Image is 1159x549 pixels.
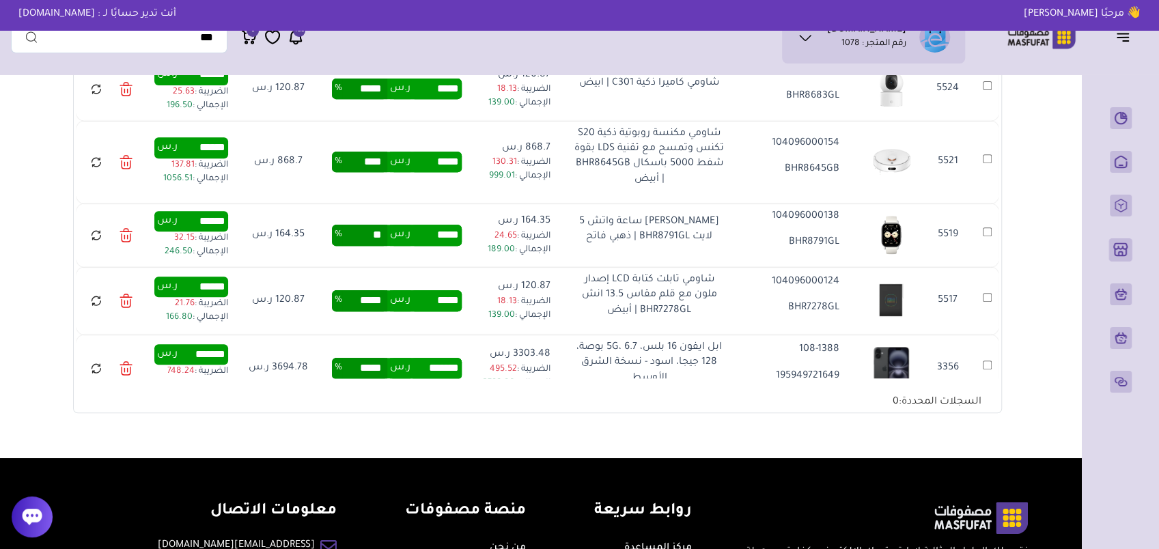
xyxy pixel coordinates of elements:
[335,152,342,172] span: %
[480,295,550,309] p: الضريبة :
[335,358,342,378] span: %
[919,22,950,53] img: eShop.sa
[158,502,337,522] h4: معلومات الاتصال
[241,29,257,46] a: 9
[920,335,976,402] td: 3356
[480,96,550,110] p: الإجمالي :
[480,83,550,96] p: الضريبة :
[749,89,839,104] p: BHR8683GL
[154,311,228,324] p: الإجمالي :
[480,363,550,376] p: الضريبة :
[154,211,228,231] div: ر.س
[492,158,516,167] span: 130.31
[920,203,976,267] td: 5519
[335,225,342,245] span: %
[594,502,692,522] h4: روابط سريعة
[480,279,550,294] p: 120.87 ر.س
[154,172,228,186] p: الإجمالي :
[480,376,550,390] p: الإجمالي :
[574,126,725,188] p: شاومي مكنسة روبوتية ذكية S20 تكنس وتمسح مع تقنية LDS بقوة شفط 5000 باسكال BHR8645GB | أبيض
[165,247,193,257] span: 246.50
[335,290,342,311] span: %
[893,397,899,408] span: 0
[574,272,725,318] p: شاومي تابلت كتابة LCD إصدار ملون مع قلم مقاس 13.5 انش BHR7278GL | أبيض
[390,152,410,172] span: ر.س
[480,141,550,156] p: 868.7 ر.س
[175,299,195,309] span: 21.76
[154,85,228,99] p: الضريبة :
[480,309,550,322] p: الإجمالي :
[163,174,193,184] span: 1056.51
[288,29,304,46] a: 433
[173,87,195,97] span: 25.63
[749,136,839,151] p: 104096000154
[390,290,410,311] span: ر.س
[920,57,976,121] td: 5524
[749,300,839,315] p: BHR7278GL
[294,25,305,37] span: 433
[390,358,410,378] span: ر.س
[1014,7,1151,22] p: 👋 مرحبًا [PERSON_NAME]
[154,365,228,378] p: الضريبة :
[390,79,410,99] span: ر.س
[154,231,228,245] p: الضريبة :
[154,297,228,311] p: الضريبة :
[488,98,514,108] span: 139.00
[869,140,913,184] img: 20250713133333429485.png
[827,24,906,38] h1: [DOMAIN_NAME]
[171,160,195,170] span: 137.81
[480,156,550,169] p: الضريبة :
[920,121,976,204] td: 5521
[480,169,550,183] p: الإجمالي :
[920,267,976,335] td: 5517
[998,24,1085,51] img: Logo
[497,297,516,307] span: 18.13
[579,76,719,91] p: شاومي كاميرا ذكية C301 | ابيض
[749,274,839,290] p: 104096000124
[497,85,516,94] span: 18.13
[154,137,228,158] div: ر.س
[574,340,725,386] p: ابل ايفون 16 بلس، 5G، 6.7 بوصة، 128 جيجا، اسود - نسخة الشرق الأوسط
[251,25,255,37] span: 9
[749,342,839,357] p: 108-1388
[335,79,342,99] span: %
[749,369,839,384] p: 195949721649
[154,344,228,365] div: ر.س
[574,214,725,245] p: [PERSON_NAME] ساعة واتش 5 لايت BHR8791GL | ذهبي فاتح
[869,347,913,391] img: 2025-05-19-682b1e798168a.png
[154,99,228,113] p: الإجمالي :
[480,347,550,362] p: 3303.48 ر.س
[167,101,193,111] span: 196.50
[480,243,550,257] p: الإجمالي :
[166,313,193,322] span: 166.80
[487,245,514,255] span: 189.00
[749,162,839,177] p: BHR8645GB
[749,235,839,250] p: BHR8791GL
[8,7,186,22] p: أنت تدير حسابًا لـ : [DOMAIN_NAME]
[167,367,195,376] span: 748.24
[489,365,516,374] span: 495.52
[236,203,320,267] td: 164.35 ر.س
[488,171,514,181] span: 999.01
[841,38,906,51] p: رقم المتجر : 1078
[480,214,550,229] p: 164.35 ر.س
[154,64,228,85] div: ر.س
[174,234,195,243] span: 32.15
[869,213,913,257] img: 20250713133331160360.png
[236,121,320,204] td: 868.7 ر.س
[236,267,320,335] td: 120.87 ر.س
[405,502,526,522] h4: منصة مصفوفات
[876,386,999,410] div: السجلات المحددة:
[749,209,839,224] p: 104096000138
[869,279,913,322] img: 20250713133329166409.png
[869,67,913,111] img: 20250713133336342115.png
[154,277,228,297] div: ر.س
[488,311,514,320] span: 139.00
[494,231,516,241] span: 24.65
[236,335,320,402] td: 3694.78 ر.س
[154,245,228,259] p: الإجمالي :
[480,229,550,243] p: الضريبة :
[154,158,228,172] p: الضريبة :
[390,225,410,245] span: ر.س
[480,68,550,83] p: 120.87 ر.س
